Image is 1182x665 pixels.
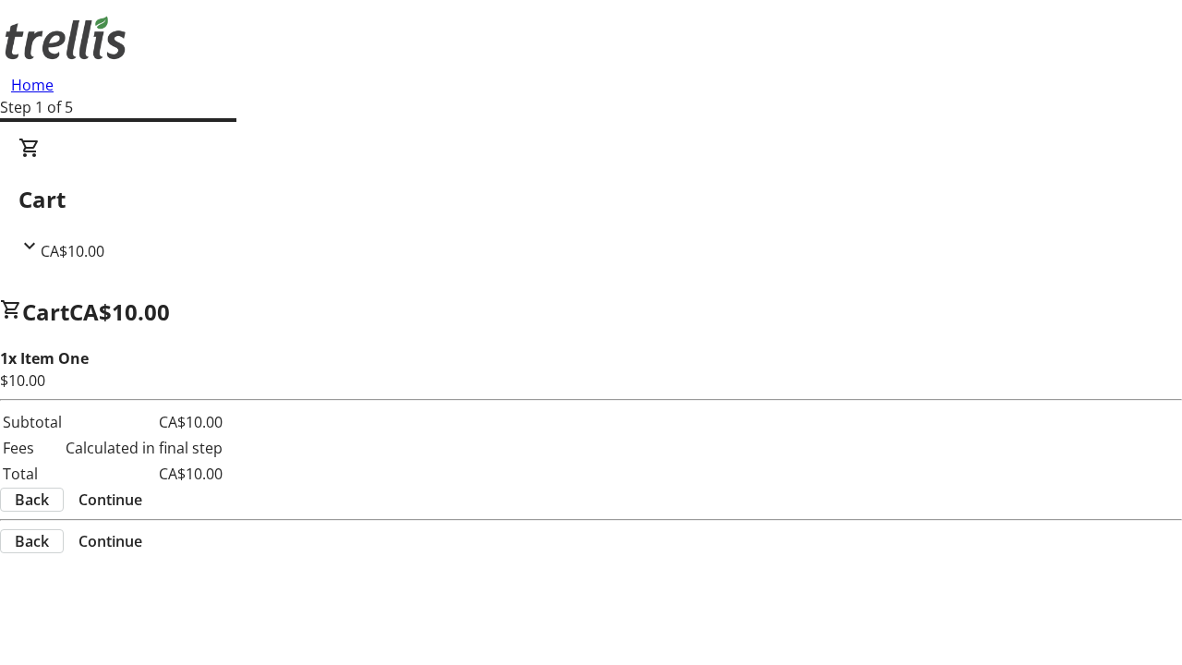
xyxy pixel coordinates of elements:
[65,410,223,434] td: CA$10.00
[69,296,170,327] span: CA$10.00
[2,436,63,460] td: Fees
[78,530,142,552] span: Continue
[64,530,157,552] button: Continue
[41,241,104,261] span: CA$10.00
[65,436,223,460] td: Calculated in final step
[78,489,142,511] span: Continue
[22,296,69,327] span: Cart
[64,489,157,511] button: Continue
[18,137,1164,262] div: CartCA$10.00
[2,462,63,486] td: Total
[15,489,49,511] span: Back
[2,410,63,434] td: Subtotal
[18,183,1164,216] h2: Cart
[65,462,223,486] td: CA$10.00
[15,530,49,552] span: Back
